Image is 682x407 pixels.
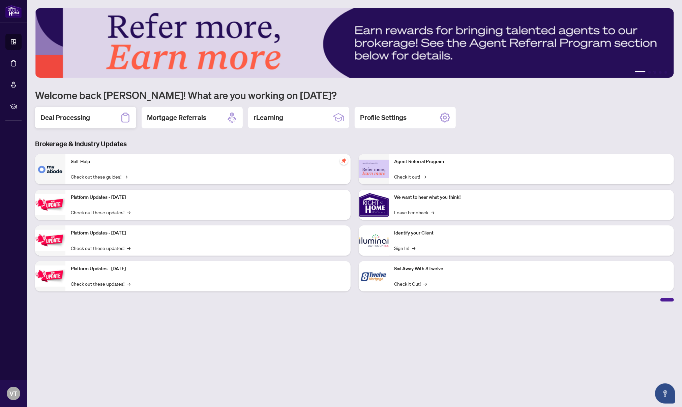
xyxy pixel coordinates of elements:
h3: Brokerage & Industry Updates [35,139,674,149]
span: VT [10,389,18,398]
button: 1 [635,71,646,74]
a: Check out these updates!→ [71,280,130,287]
a: Check it Out!→ [394,280,427,287]
button: 5 [664,71,667,74]
a: Leave Feedback→ [394,209,435,216]
img: Platform Updates - July 21, 2025 [35,194,65,215]
button: 2 [648,71,651,74]
img: logo [5,5,22,18]
span: → [124,173,127,180]
p: Platform Updates - [DATE] [71,265,345,273]
button: 3 [654,71,656,74]
img: Platform Updates - June 23, 2025 [35,265,65,287]
a: Sign In!→ [394,244,416,252]
h2: Mortgage Referrals [147,113,206,122]
button: 4 [659,71,662,74]
span: → [424,280,427,287]
p: Platform Updates - [DATE] [71,194,345,201]
a: Check it out!→ [394,173,426,180]
img: Identify your Client [359,225,389,256]
p: Identify your Client [394,229,669,237]
span: pushpin [340,157,348,165]
img: We want to hear what you think! [359,190,389,220]
p: Platform Updates - [DATE] [71,229,345,237]
span: → [127,209,130,216]
p: We want to hear what you think! [394,194,669,201]
a: Check out these updates!→ [71,244,130,252]
img: Agent Referral Program [359,160,389,178]
p: Agent Referral Program [394,158,669,165]
button: Open asap [655,383,675,404]
img: Self-Help [35,154,65,184]
span: → [127,280,130,287]
span: → [127,244,130,252]
img: Sail Away With 8Twelve [359,261,389,291]
p: Sail Away With 8Twelve [394,265,669,273]
a: Check out these updates!→ [71,209,130,216]
img: Slide 0 [35,8,674,78]
p: Self-Help [71,158,345,165]
span: → [412,244,416,252]
span: → [431,209,435,216]
h2: rLearning [254,113,283,122]
h2: Deal Processing [40,113,90,122]
span: → [423,173,426,180]
h1: Welcome back [PERSON_NAME]! What are you working on [DATE]? [35,89,674,101]
img: Platform Updates - July 8, 2025 [35,230,65,251]
a: Check out these guides!→ [71,173,127,180]
h2: Profile Settings [360,113,407,122]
